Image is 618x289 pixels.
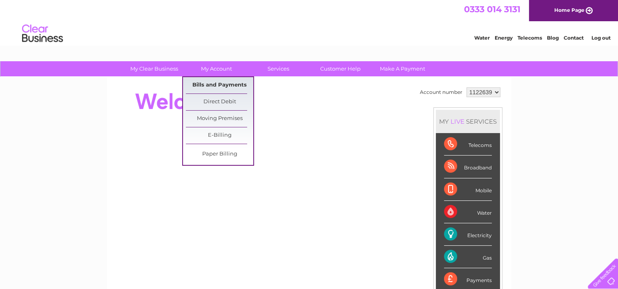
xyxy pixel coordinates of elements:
a: Telecoms [518,35,542,41]
td: Account number [418,85,464,99]
a: Make A Payment [369,61,436,76]
a: Paper Billing [186,146,253,162]
a: Log out [591,35,610,41]
a: Direct Debit [186,94,253,110]
a: Services [245,61,312,76]
img: logo.png [22,21,63,46]
a: Water [474,35,490,41]
a: My Account [183,61,250,76]
div: Gas [444,246,492,268]
div: Mobile [444,178,492,201]
a: Energy [495,35,513,41]
a: Blog [547,35,559,41]
a: Contact [564,35,584,41]
div: Water [444,201,492,223]
a: 0333 014 3131 [464,4,520,14]
div: MY SERVICES [436,110,500,133]
div: LIVE [449,118,466,125]
a: Moving Premises [186,111,253,127]
a: Customer Help [307,61,374,76]
a: Bills and Payments [186,77,253,93]
div: Clear Business is a trading name of Verastar Limited (registered in [GEOGRAPHIC_DATA] No. 3667643... [116,4,502,40]
a: My Clear Business [120,61,188,76]
div: Electricity [444,223,492,246]
a: E-Billing [186,127,253,144]
div: Telecoms [444,133,492,156]
div: Broadband [444,156,492,178]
